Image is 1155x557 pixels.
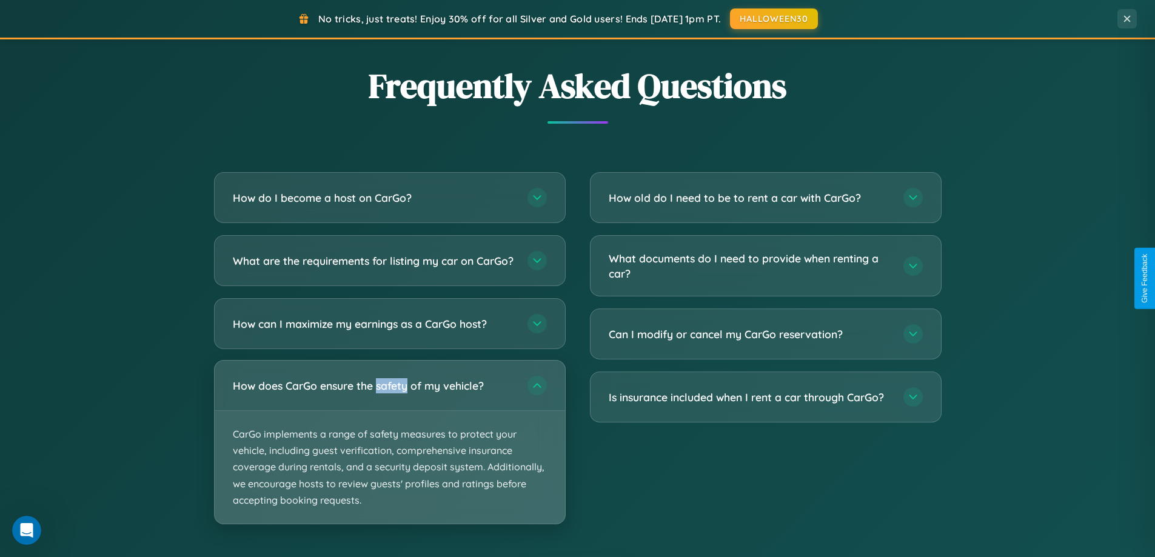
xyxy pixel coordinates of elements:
[609,390,891,405] h3: Is insurance included when I rent a car through CarGo?
[318,13,721,25] span: No tricks, just treats! Enjoy 30% off for all Silver and Gold users! Ends [DATE] 1pm PT.
[12,516,41,545] iframe: Intercom live chat
[214,62,942,109] h2: Frequently Asked Questions
[233,316,515,332] h3: How can I maximize my earnings as a CarGo host?
[609,190,891,205] h3: How old do I need to be to rent a car with CarGo?
[1140,254,1149,303] div: Give Feedback
[215,411,565,524] p: CarGo implements a range of safety measures to protect your vehicle, including guest verification...
[730,8,818,29] button: HALLOWEEN30
[233,253,515,268] h3: What are the requirements for listing my car on CarGo?
[233,378,515,393] h3: How does CarGo ensure the safety of my vehicle?
[609,327,891,342] h3: Can I modify or cancel my CarGo reservation?
[609,251,891,281] h3: What documents do I need to provide when renting a car?
[233,190,515,205] h3: How do I become a host on CarGo?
